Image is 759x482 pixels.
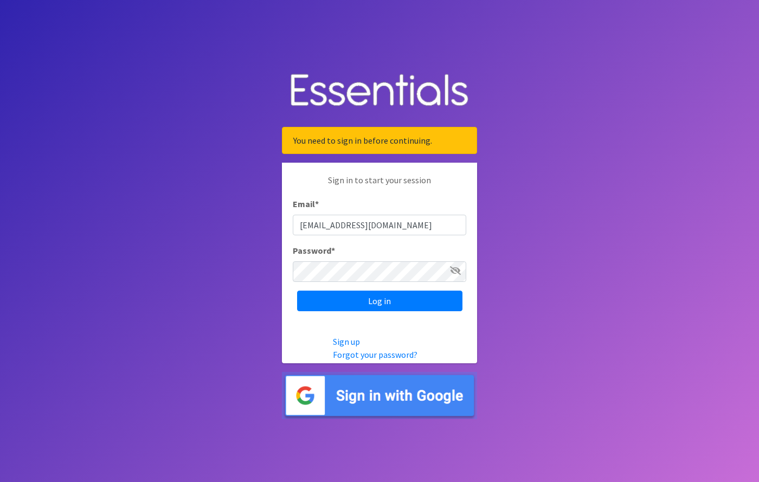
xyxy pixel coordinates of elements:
abbr: required [331,245,335,256]
a: Forgot your password? [333,349,417,360]
img: Sign in with Google [282,372,477,419]
p: Sign in to start your session [293,173,466,197]
input: Log in [297,291,462,311]
img: Human Essentials [282,63,477,119]
label: Email [293,197,319,210]
label: Password [293,244,335,257]
a: Sign up [333,336,360,347]
abbr: required [315,198,319,209]
div: You need to sign in before continuing. [282,127,477,154]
